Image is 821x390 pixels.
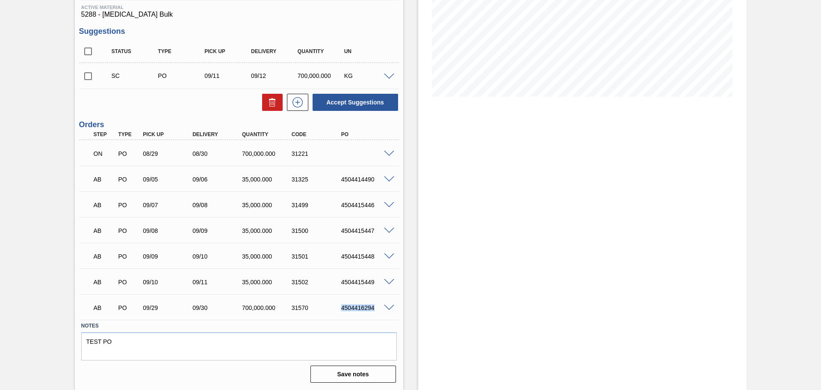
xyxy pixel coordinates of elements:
div: 700,000.000 [240,304,295,311]
div: Pick up [202,48,254,54]
p: AB [94,176,115,183]
div: 4504415447 [339,227,395,234]
div: KG [342,72,394,79]
p: AB [94,253,115,260]
div: 4504415446 [339,202,395,208]
div: 700,000.000 [240,150,295,157]
div: 4504415449 [339,279,395,286]
div: Purchase order [116,253,142,260]
div: Purchase order [116,150,142,157]
div: UN [342,48,394,54]
div: 4504416294 [339,304,395,311]
div: 09/06/2025 [190,176,246,183]
div: 09/11/2025 [190,279,246,286]
div: 35,000.000 [240,227,295,234]
div: Purchase order [116,227,142,234]
div: Status [109,48,161,54]
div: 31500 [289,227,345,234]
div: 09/10/2025 [141,279,196,286]
div: New suggestion [283,94,308,111]
div: 4504415448 [339,253,395,260]
h3: Orders [79,120,399,129]
div: 09/11/2025 [202,72,254,79]
div: 4504414490 [339,176,395,183]
div: 31501 [289,253,345,260]
div: PO [339,131,395,137]
div: 35,000.000 [240,176,295,183]
div: 09/08/2025 [141,227,196,234]
div: Awaiting Billing [92,273,117,292]
div: 08/30/2025 [190,150,246,157]
div: 09/12/2025 [249,72,301,79]
p: AB [94,279,115,286]
button: Accept Suggestions [313,94,398,111]
div: 31221 [289,150,345,157]
span: Active Material [81,5,397,10]
div: Awaiting Billing [92,170,117,189]
div: 35,000.000 [240,202,295,208]
div: Delivery [249,48,301,54]
div: 09/05/2025 [141,176,196,183]
div: 09/29/2025 [141,304,196,311]
div: 08/29/2025 [141,150,196,157]
button: Save notes [310,366,396,383]
p: AB [94,304,115,311]
div: 09/10/2025 [190,253,246,260]
div: Purchase order [116,304,142,311]
div: Awaiting Billing [92,221,117,240]
div: 09/30/2025 [190,304,246,311]
div: Purchase order [116,202,142,208]
div: Delete Suggestions [258,94,283,111]
span: 5288 - [MEDICAL_DATA] Bulk [81,11,397,18]
div: Purchase order [116,279,142,286]
div: Purchase order [156,72,207,79]
div: 35,000.000 [240,279,295,286]
div: Quantity [240,131,295,137]
h3: Suggestions [79,27,399,36]
div: 31499 [289,202,345,208]
div: 09/07/2025 [141,202,196,208]
div: Suggestion Created [109,72,161,79]
div: Negotiating Order [92,144,117,163]
div: Delivery [190,131,246,137]
div: 31570 [289,304,345,311]
p: ON [94,150,115,157]
div: Accept Suggestions [308,93,399,112]
textarea: TEST PO [81,332,397,360]
label: Notes [81,320,397,332]
div: 700,000.000 [295,72,347,79]
div: Awaiting Billing [92,298,117,317]
div: Awaiting Billing [92,247,117,266]
div: Type [116,131,142,137]
div: Awaiting Billing [92,196,117,214]
p: AB [94,202,115,208]
p: AB [94,227,115,234]
div: Pick up [141,131,196,137]
div: 31325 [289,176,345,183]
div: 09/09/2025 [190,227,246,234]
div: Purchase order [116,176,142,183]
div: Code [289,131,345,137]
div: 09/08/2025 [190,202,246,208]
div: Quantity [295,48,347,54]
div: Step [92,131,117,137]
div: 35,000.000 [240,253,295,260]
div: 31502 [289,279,345,286]
div: 09/09/2025 [141,253,196,260]
div: Type [156,48,207,54]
